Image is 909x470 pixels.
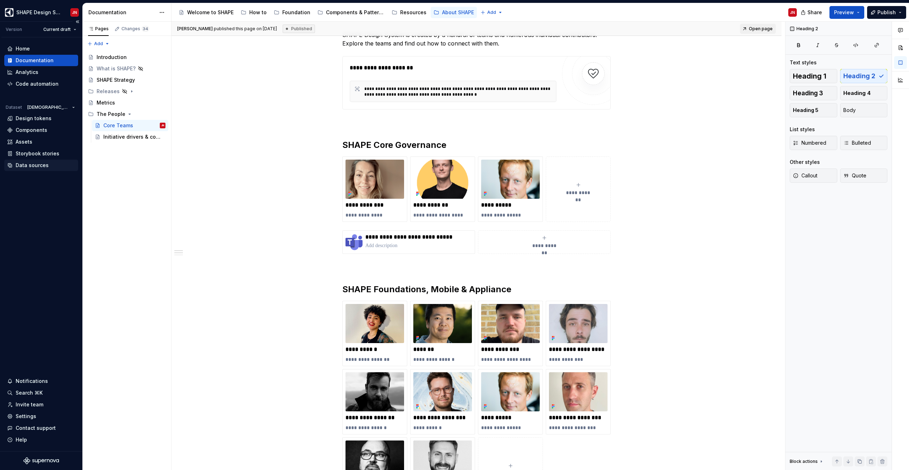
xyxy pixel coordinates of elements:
[6,105,22,110] div: Dataset
[400,9,426,16] div: Resources
[843,139,871,146] span: Bulleted
[85,52,168,143] div: Page tree
[176,5,477,20] div: Page tree
[790,69,837,83] button: Heading 1
[793,90,823,97] span: Heading 3
[793,107,818,114] span: Heading 5
[4,66,78,78] a: Analytics
[4,387,78,399] button: Search ⌘K
[16,401,43,408] div: Invite team
[431,7,477,18] a: About SHAPE
[342,139,611,151] h2: SHAPE Core Governance
[740,24,776,34] a: Open page
[877,9,896,16] span: Publish
[867,6,906,19] button: Publish
[4,399,78,410] a: Invite team
[97,111,125,118] div: The People
[345,234,363,251] img: favicon-96x96.png
[16,69,38,76] div: Analytics
[187,9,234,16] div: Welcome to SHAPE
[16,150,59,157] div: Storybook stories
[282,9,310,16] div: Foundation
[92,131,168,143] a: Initiative drivers & contributors
[840,136,888,150] button: Bulleted
[283,25,315,33] div: Published
[790,159,820,166] div: Other styles
[790,59,817,66] div: Text styles
[97,88,120,95] div: Releases
[481,372,540,411] img: 287fb434-8515-4f34-b9f4-b9cb9fbe94a5.png
[4,55,78,66] a: Documentation
[16,80,59,87] div: Code automation
[43,27,71,32] span: Current draft
[16,378,48,385] div: Notifications
[790,169,837,183] button: Callout
[177,26,277,32] span: published this page on [DATE]
[790,86,837,100] button: Heading 3
[6,27,22,32] div: Version
[103,133,162,140] div: Initiative drivers & contributors
[72,17,82,27] button: Collapse sidebar
[834,9,854,16] span: Preview
[4,43,78,54] a: Home
[16,57,54,64] div: Documentation
[85,39,112,49] button: Add
[4,113,78,124] a: Design tokens
[790,136,837,150] button: Numbered
[85,52,168,63] a: Introduction
[40,25,80,34] button: Current draft
[345,160,404,199] img: fa771112-ec1f-4bc3-b36b-d6cf998b3179.png
[481,304,540,343] img: c9d4786f-4750-448f-beb2-d97be5721161.png
[85,74,168,86] a: SHAPE Strategy
[142,26,149,32] span: 34
[843,172,866,179] span: Quote
[4,148,78,159] a: Storybook stories
[342,31,611,48] p: SHAPE Design System is created by a handful of teams and numerous individual contributors. Explor...
[16,424,56,432] div: Contact support
[177,26,213,31] span: [PERSON_NAME]
[161,122,164,129] div: JN
[790,126,815,133] div: List styles
[790,459,818,464] div: Block actions
[88,26,109,32] div: Pages
[4,434,78,445] button: Help
[16,162,49,169] div: Data sources
[97,76,135,84] div: SHAPE Strategy
[27,105,69,110] span: [DEMOGRAPHIC_DATA]
[72,10,77,15] div: JN
[24,102,78,112] button: [DEMOGRAPHIC_DATA]
[793,172,817,179] span: Callout
[238,7,270,18] a: How to
[23,457,59,464] svg: Supernova Logo
[807,9,822,16] span: Share
[840,169,888,183] button: Quote
[97,65,136,72] div: What is SHAPE?
[16,389,43,396] div: Search ⌘K
[389,7,429,18] a: Resources
[413,304,472,343] img: d0cc249d-a599-4c73-bd73-040eb20a1b4e.png
[478,7,505,17] button: Add
[16,45,30,52] div: Home
[1,5,81,20] button: SHAPE Design SystemJN
[790,10,795,15] div: JN
[97,99,115,106] div: Metrics
[315,7,387,18] a: Components & Patterns
[840,103,888,117] button: Body
[790,103,837,117] button: Heading 5
[487,10,496,15] span: Add
[345,304,404,343] img: fb0ffa4c-9b15-425d-a625-59cafde7168a.jpg
[549,372,608,411] img: e9e390f6-14d8-4dde-a3b5-75dbad1bb264.png
[85,108,168,120] div: The People
[4,422,78,434] button: Contact support
[549,304,608,343] img: 0ee68427-446d-4bad-80e4-7bcfd29fc043.png
[345,372,404,411] img: 95f204e5-a5fc-4334-8583-dfaa9724cb5f.png
[16,436,27,443] div: Help
[97,54,127,61] div: Introduction
[103,122,133,129] div: Core Teams
[271,7,313,18] a: Foundation
[5,8,13,17] img: 1131f18f-9b94-42a4-847a-eabb54481545.png
[176,7,236,18] a: Welcome to SHAPE
[4,160,78,171] a: Data sources
[85,86,168,97] div: Releases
